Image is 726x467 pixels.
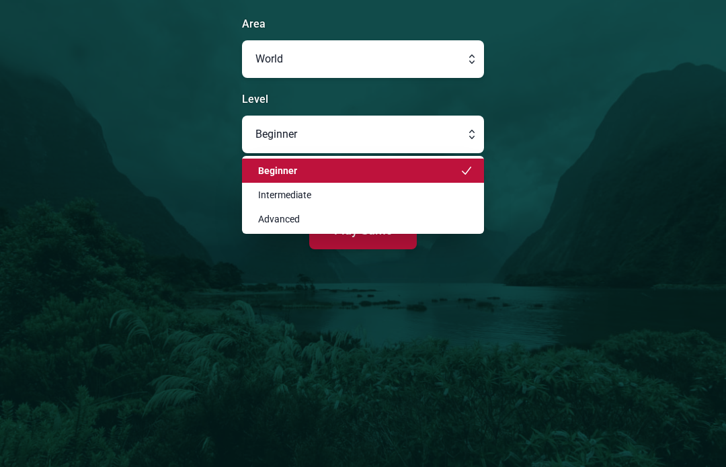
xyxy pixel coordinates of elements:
span: Beginner [258,164,297,177]
label: Level [242,89,484,110]
span: Intermediate [258,188,311,202]
label: Area [242,13,484,35]
span: Advanced [258,212,300,226]
span: Play Game [334,223,393,237]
